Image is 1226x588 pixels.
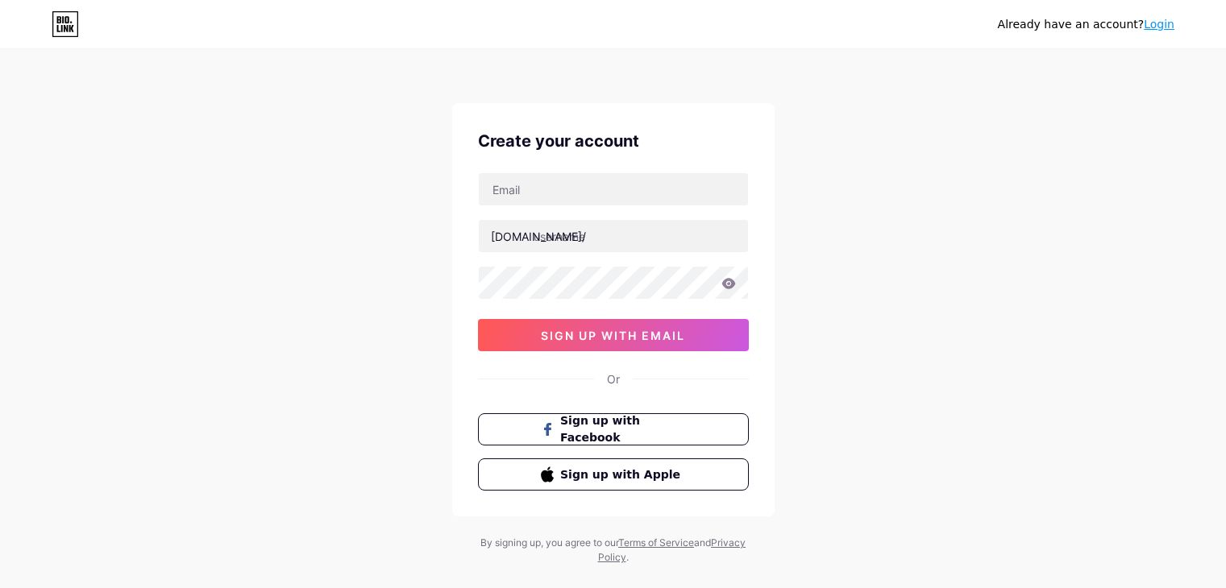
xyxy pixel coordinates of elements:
input: username [479,220,748,252]
div: Or [607,371,620,387]
span: Sign up with Facebook [560,412,685,446]
div: Create your account [478,129,749,153]
button: sign up with email [478,319,749,351]
a: Login [1144,18,1174,31]
input: Email [479,173,748,205]
button: Sign up with Facebook [478,413,749,445]
div: By signing up, you agree to our and . [476,536,750,565]
div: Already have an account? [998,16,1174,33]
span: sign up with email [541,329,685,342]
button: Sign up with Apple [478,458,749,491]
a: Terms of Service [618,536,694,549]
div: [DOMAIN_NAME]/ [491,228,586,245]
span: Sign up with Apple [560,466,685,483]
